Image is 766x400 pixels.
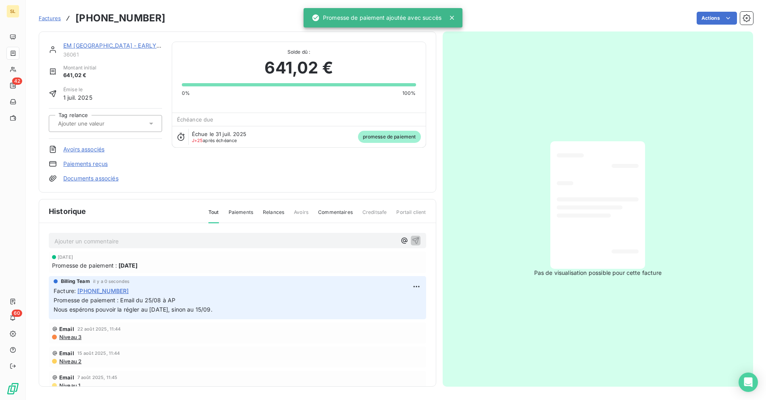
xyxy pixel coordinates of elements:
span: Promesse de paiement : [52,261,117,270]
span: 100% [402,90,416,97]
a: Paiements reçus [63,160,108,168]
span: Commentaires [318,209,353,222]
span: Paiements [229,209,253,222]
a: 42 [6,79,19,92]
span: Solde dû : [182,48,416,56]
a: Avoirs associés [63,145,104,153]
span: Niveau 3 [58,334,81,340]
span: Échue le 31 juil. 2025 [192,131,246,137]
span: Relances [263,209,284,222]
div: SL [6,5,19,18]
span: il y a 0 secondes [93,279,130,284]
span: Échéance due [177,116,214,123]
span: Montant initial [63,64,96,71]
span: 36061 [63,51,162,58]
span: Promesse de paiement : Email du 25/08 à AP Nous espérons pouvoir la régler au [DATE], sinon au 15... [54,297,212,313]
span: 641,02 € [264,56,333,80]
span: 0% [182,90,190,97]
span: 641,02 € [63,71,96,80]
a: EM [GEOGRAPHIC_DATA] - EARLY MAKERS GROUP [63,42,204,49]
span: Email [59,374,74,381]
div: Open Intercom Messenger [739,373,758,392]
input: Ajouter une valeur [57,120,138,127]
span: J+25 [192,138,203,143]
a: Documents associés [63,174,119,182]
span: Email [59,350,74,356]
h3: [PHONE_NUMBER] [75,11,165,25]
span: 1 juil. 2025 [63,93,92,102]
span: 15 août 2025, 11:44 [77,351,120,356]
span: Portail client [396,209,426,222]
span: [PHONE_NUMBER] [77,287,129,295]
span: 7 août 2025, 11:45 [77,375,118,380]
span: Émise le [63,86,92,93]
span: Creditsafe [362,209,387,222]
span: Avoirs [294,209,308,222]
span: Tout [208,209,219,223]
span: Factures [39,15,61,21]
span: Email [59,326,74,332]
span: Facture : [54,287,76,295]
span: Billing Team [61,278,90,285]
span: Niveau 1 [58,382,80,389]
span: 42 [12,77,22,85]
button: Actions [697,12,737,25]
span: Historique [49,206,86,217]
span: promesse de paiement [358,131,421,143]
a: Factures [39,14,61,22]
img: Logo LeanPay [6,382,19,395]
span: après échéance [192,138,237,143]
span: [DATE] [58,255,73,260]
span: Pas de visualisation possible pour cette facture [534,269,662,277]
span: 22 août 2025, 11:44 [77,327,121,331]
span: Niveau 2 [58,358,81,364]
span: 60 [12,310,22,317]
div: Promesse de paiement ajoutée avec succès [312,10,441,25]
span: [DATE] [119,261,137,270]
